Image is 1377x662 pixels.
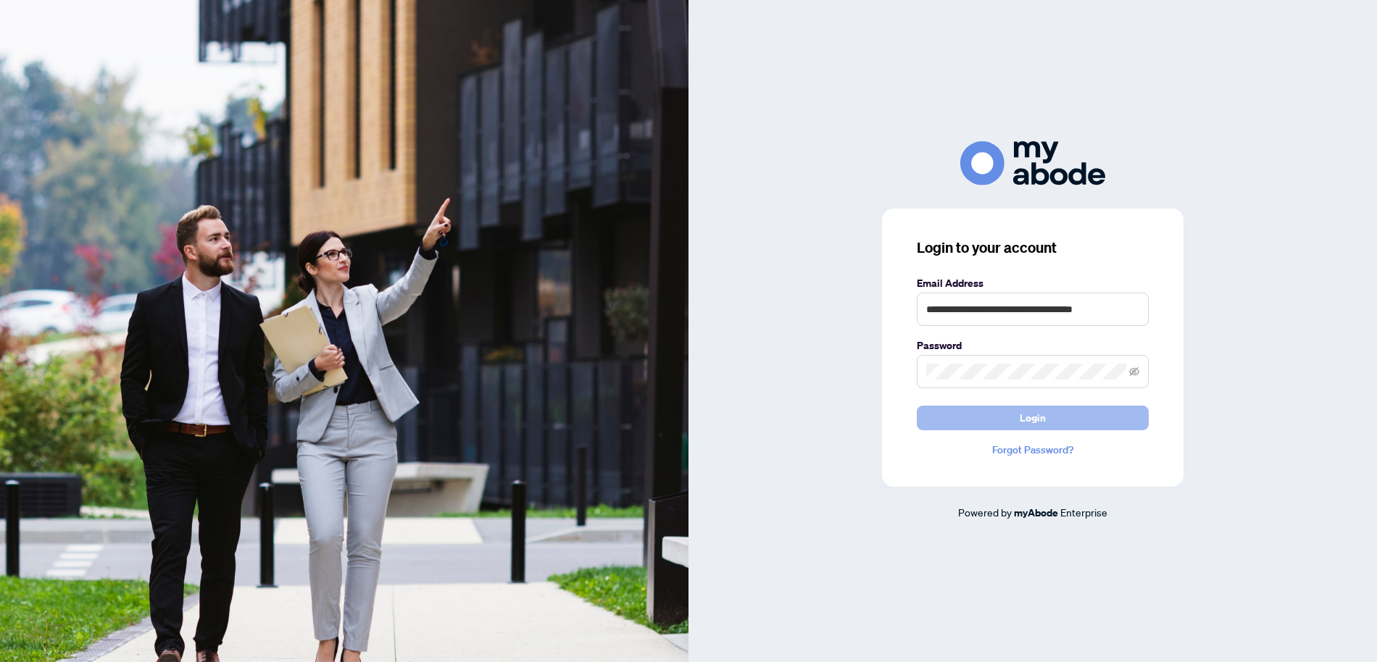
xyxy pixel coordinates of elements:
[917,406,1149,430] button: Login
[958,506,1012,519] span: Powered by
[917,442,1149,458] a: Forgot Password?
[960,141,1105,185] img: ma-logo
[1014,505,1058,521] a: myAbode
[917,338,1149,353] label: Password
[917,275,1149,291] label: Email Address
[917,238,1149,258] h3: Login to your account
[1060,506,1107,519] span: Enterprise
[1020,406,1046,430] span: Login
[1129,366,1139,377] span: eye-invisible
